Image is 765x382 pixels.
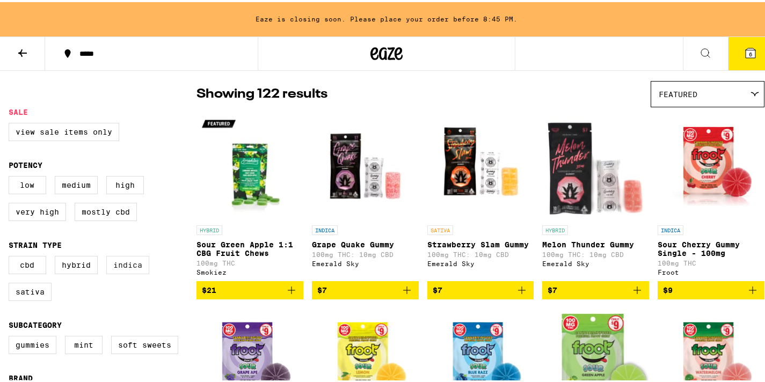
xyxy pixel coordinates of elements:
label: Medium [55,174,98,192]
a: Open page for Sour Cherry Gummy Single - 100mg from Froot [658,111,764,279]
a: Open page for Melon Thunder Gummy from Emerald Sky [542,111,649,279]
p: 100mg THC: 10mg CBD [427,249,534,256]
div: Froot [658,267,764,274]
p: SATIVA [427,223,453,233]
span: $7 [317,284,327,292]
span: $9 [663,284,673,292]
a: Open page for Grape Quake Gummy from Emerald Sky [312,111,419,279]
span: $21 [202,284,216,292]
p: 100mg THC: 10mg CBD [542,249,649,256]
p: Showing 122 results [196,83,327,101]
div: Smokiez [196,267,303,274]
legend: Sale [9,106,28,114]
p: HYBRID [196,223,222,233]
label: CBD [9,254,46,272]
a: Open page for Strawberry Slam Gummy from Emerald Sky [427,111,534,279]
button: Add to bag [427,279,534,297]
label: High [106,174,144,192]
p: Sour Green Apple 1:1 CBG Fruit Chews [196,238,303,255]
div: Emerald Sky [427,258,534,265]
label: Sativa [9,281,52,299]
legend: Subcategory [9,319,62,327]
p: Grape Quake Gummy [312,238,419,247]
label: Very High [9,201,66,219]
label: Mint [65,334,103,352]
legend: Strain Type [9,239,62,247]
legend: Brand [9,372,33,380]
label: View Sale Items Only [9,121,119,139]
p: INDICA [312,223,338,233]
label: Hybrid [55,254,98,272]
p: Melon Thunder Gummy [542,238,649,247]
p: INDICA [658,223,683,233]
img: Emerald Sky - Strawberry Slam Gummy [427,111,534,218]
p: 100mg THC [196,258,303,265]
button: Add to bag [658,279,764,297]
img: Emerald Sky - Grape Quake Gummy [312,111,419,218]
span: 6 [749,49,752,55]
img: Smokiez - Sour Green Apple 1:1 CBG Fruit Chews [196,111,303,218]
div: Emerald Sky [312,258,419,265]
p: 100mg THC [658,258,764,265]
label: Indica [106,254,149,272]
span: Hi. Need any help? [6,8,77,16]
label: Gummies [9,334,56,352]
span: Featured [659,88,697,97]
p: Sour Cherry Gummy Single - 100mg [658,238,764,255]
span: $7 [433,284,442,292]
p: Strawberry Slam Gummy [427,238,534,247]
legend: Potency [9,159,42,167]
p: HYBRID [542,223,568,233]
label: Low [9,174,46,192]
label: Soft Sweets [111,334,178,352]
img: Froot - Sour Cherry Gummy Single - 100mg [658,111,764,218]
p: 100mg THC: 10mg CBD [312,249,419,256]
a: Open page for Sour Green Apple 1:1 CBG Fruit Chews from Smokiez [196,111,303,279]
button: Add to bag [312,279,419,297]
div: Emerald Sky [542,258,649,265]
span: $7 [548,284,557,292]
button: Add to bag [542,279,649,297]
label: Mostly CBD [75,201,137,219]
img: Emerald Sky - Melon Thunder Gummy [542,111,649,218]
button: Add to bag [196,279,303,297]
